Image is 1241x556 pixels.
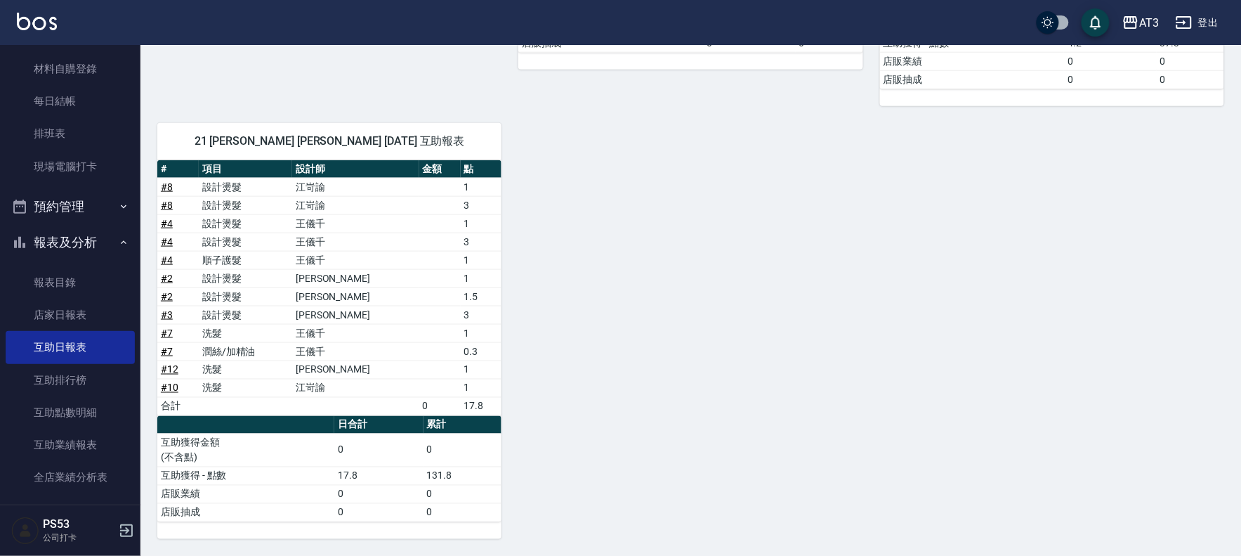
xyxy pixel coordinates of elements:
[11,517,39,545] img: Person
[157,467,334,485] td: 互助獲得 - 點數
[461,233,502,251] td: 3
[292,379,419,397] td: 江岢諭
[157,160,199,179] th: #
[292,287,419,306] td: [PERSON_NAME]
[199,160,292,179] th: 項目
[1082,8,1110,37] button: save
[1064,52,1157,70] td: 0
[461,324,502,342] td: 1
[199,178,292,196] td: 設計燙髮
[161,382,178,394] a: #10
[161,181,173,193] a: #8
[880,70,1065,89] td: 店販抽成
[199,342,292,361] td: 潤絲/加精油
[161,254,173,266] a: #4
[43,531,114,544] p: 公司打卡
[292,324,419,342] td: 王儀千
[292,251,419,269] td: 王儀千
[199,324,292,342] td: 洗髮
[1064,70,1157,89] td: 0
[199,196,292,214] td: 設計燙髮
[292,214,419,233] td: 王儀千
[161,328,173,339] a: #7
[6,364,135,396] a: 互助排行榜
[199,233,292,251] td: 設計燙髮
[461,342,502,361] td: 0.3
[334,503,423,522] td: 0
[6,299,135,331] a: 店家日報表
[1139,14,1159,32] div: AT3
[157,416,501,522] table: a dense table
[1117,8,1164,37] button: AT3
[6,117,135,150] a: 排班表
[199,361,292,379] td: 洗髮
[199,214,292,233] td: 設計燙髮
[292,233,419,251] td: 王儀千
[6,266,135,299] a: 報表目錄
[1157,70,1224,89] td: 0
[6,224,135,261] button: 報表及分析
[157,160,501,416] table: a dense table
[161,236,173,247] a: #4
[419,160,461,179] th: 金額
[6,461,135,493] a: 全店業績分析表
[1170,10,1224,36] button: 登出
[292,196,419,214] td: 江岢諭
[161,200,173,211] a: #8
[423,503,502,522] td: 0
[461,379,502,397] td: 1
[6,188,135,225] button: 預約管理
[161,218,173,229] a: #4
[461,160,502,179] th: 點
[292,269,419,287] td: [PERSON_NAME]
[43,517,114,531] h5: PS53
[1157,52,1224,70] td: 0
[161,309,173,321] a: #3
[157,397,199,415] td: 合計
[461,306,502,324] td: 3
[423,467,502,485] td: 131.8
[419,397,461,415] td: 0
[461,287,502,306] td: 1.5
[6,396,135,429] a: 互助點數明細
[199,287,292,306] td: 設計燙髮
[174,134,485,148] span: 21 [PERSON_NAME] [PERSON_NAME] [DATE] 互助報表
[461,251,502,269] td: 1
[199,269,292,287] td: 設計燙髮
[17,13,57,30] img: Logo
[6,85,135,117] a: 每日結帳
[199,306,292,324] td: 設計燙髮
[423,485,502,503] td: 0
[880,52,1065,70] td: 店販業績
[157,503,334,522] td: 店販抽成
[292,306,419,324] td: [PERSON_NAME]
[461,397,502,415] td: 17.8
[157,434,334,467] td: 互助獲得金額 (不含點)
[161,364,178,375] a: #12
[461,269,502,287] td: 1
[6,331,135,363] a: 互助日報表
[157,485,334,503] td: 店販業績
[161,346,173,357] a: #7
[334,467,423,485] td: 17.8
[423,416,502,434] th: 累計
[292,160,419,179] th: 設計師
[292,361,419,379] td: [PERSON_NAME]
[461,178,502,196] td: 1
[334,416,423,434] th: 日合計
[161,291,173,302] a: #2
[199,251,292,269] td: 順子護髮
[461,196,502,214] td: 3
[6,494,135,526] a: 設計師日報表
[461,361,502,379] td: 1
[6,429,135,461] a: 互助業績報表
[199,379,292,397] td: 洗髮
[292,178,419,196] td: 江岢諭
[461,214,502,233] td: 1
[423,434,502,467] td: 0
[161,273,173,284] a: #2
[292,342,419,361] td: 王儀千
[6,53,135,85] a: 材料自購登錄
[334,485,423,503] td: 0
[6,150,135,183] a: 現場電腦打卡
